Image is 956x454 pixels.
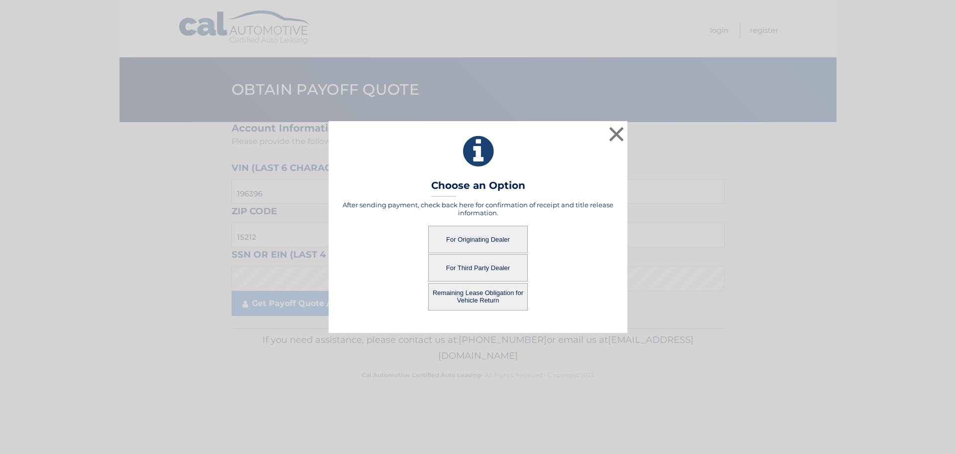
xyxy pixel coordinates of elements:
button: × [606,124,626,144]
h5: After sending payment, check back here for confirmation of receipt and title release information. [341,201,615,217]
button: Remaining Lease Obligation for Vehicle Return [428,283,528,310]
h3: Choose an Option [431,179,525,197]
button: For Originating Dealer [428,226,528,253]
button: For Third Party Dealer [428,254,528,282]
